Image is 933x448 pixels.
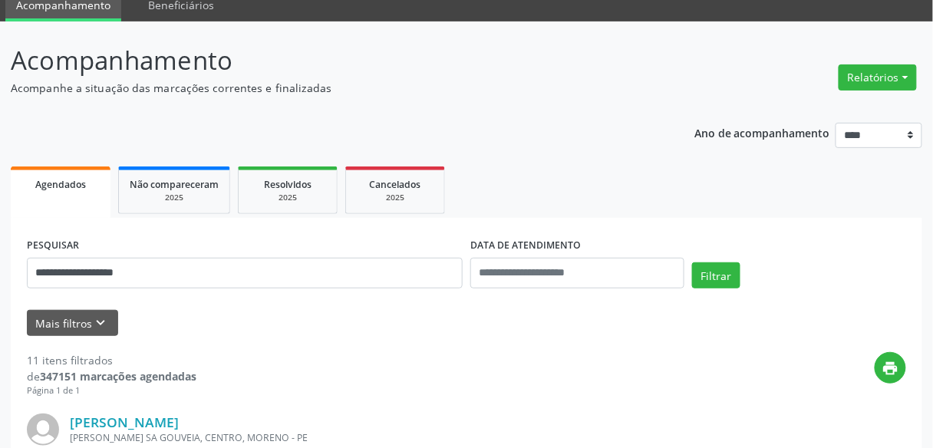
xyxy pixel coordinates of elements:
[27,310,118,337] button: Mais filtroskeyboard_arrow_down
[11,80,649,96] p: Acompanhe a situação das marcações correntes e finalizadas
[130,178,219,191] span: Não compareceram
[839,64,917,91] button: Relatórios
[882,360,899,377] i: print
[692,262,740,288] button: Filtrar
[370,178,421,191] span: Cancelados
[470,234,581,258] label: DATA DE ATENDIMENTO
[357,192,434,203] div: 2025
[875,352,906,384] button: print
[93,315,110,331] i: keyboard_arrow_down
[27,368,196,384] div: de
[264,178,312,191] span: Resolvidos
[35,178,86,191] span: Agendados
[27,413,59,446] img: img
[694,123,830,142] p: Ano de acompanhamento
[27,352,196,368] div: 11 itens filtrados
[70,431,676,444] div: [PERSON_NAME] SA GOUVEIA, CENTRO, MORENO - PE
[249,192,326,203] div: 2025
[40,369,196,384] strong: 347151 marcações agendadas
[130,192,219,203] div: 2025
[27,234,79,258] label: PESQUISAR
[27,384,196,397] div: Página 1 de 1
[70,413,179,430] a: [PERSON_NAME]
[11,41,649,80] p: Acompanhamento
